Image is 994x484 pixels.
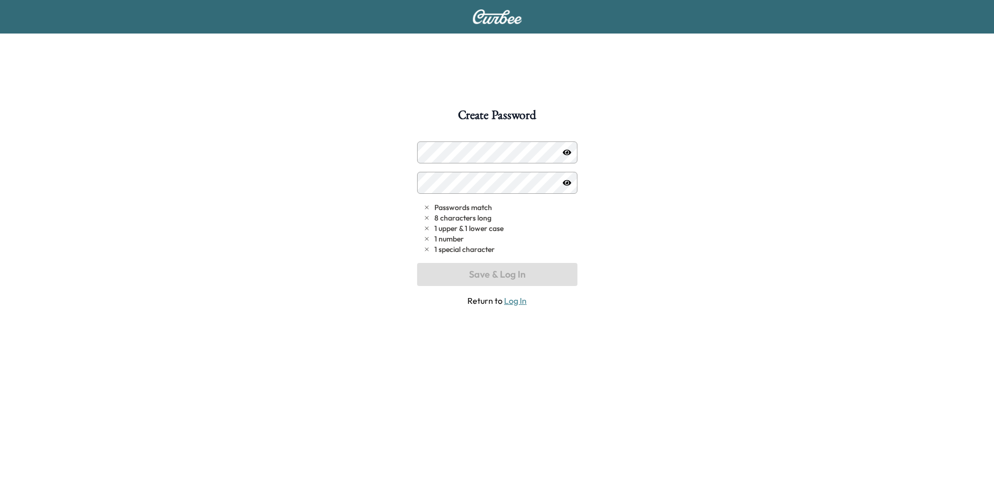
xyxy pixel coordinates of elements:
span: Return to [417,294,577,307]
a: Log In [504,295,527,306]
span: 8 characters long [434,213,491,223]
span: 1 special character [434,244,495,255]
h1: Create Password [458,109,536,127]
span: 1 number [434,234,464,244]
span: Passwords match [434,202,492,213]
img: Curbee Logo [472,9,522,24]
span: 1 upper & 1 lower case [434,223,504,234]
